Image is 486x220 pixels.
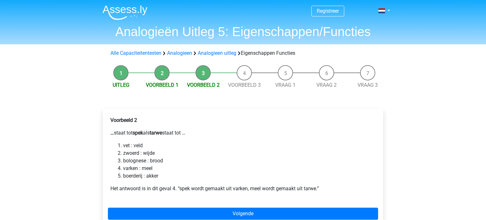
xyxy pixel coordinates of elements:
a: Volgende [108,208,378,220]
a: Voorbeeld 3 [228,82,261,88]
a: Vraag 2 [316,82,337,88]
a: Analogieen uitleg [198,50,236,56]
div: Eigenschappen Functies [108,49,378,57]
a: Registreer [317,8,339,14]
b: … [110,130,114,136]
b: spek [133,130,143,136]
a: Alle Capaciteitentesten [110,50,161,56]
a: Voorbeeld 1 [146,82,178,88]
a: Vraag 3 [358,82,378,88]
li: boerderij : akker [123,172,376,180]
a: Analogieen [167,50,192,56]
li: varken : meel [123,165,376,172]
img: Assessly [103,5,147,20]
p: Het antwoord is in dit geval 4. “spek wordt gemaakt uit varken, meel wordt gemaakt uit tarwe.” [110,185,376,192]
a: Uitleg [113,82,129,88]
a: Voorbeeld 2 [187,82,220,88]
li: bolognese : brood [123,157,376,165]
li: zwoerd : wijde [123,149,376,157]
b: Voorbeeld 2 [110,117,137,123]
h1: Analogieën Uitleg 5: Eigenschappen/Functies [97,24,389,39]
p: staat tot als staat tot … [110,129,376,137]
a: Vraag 1 [275,82,296,88]
li: vet : veld [123,142,376,149]
b: tarwe [150,130,162,136]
